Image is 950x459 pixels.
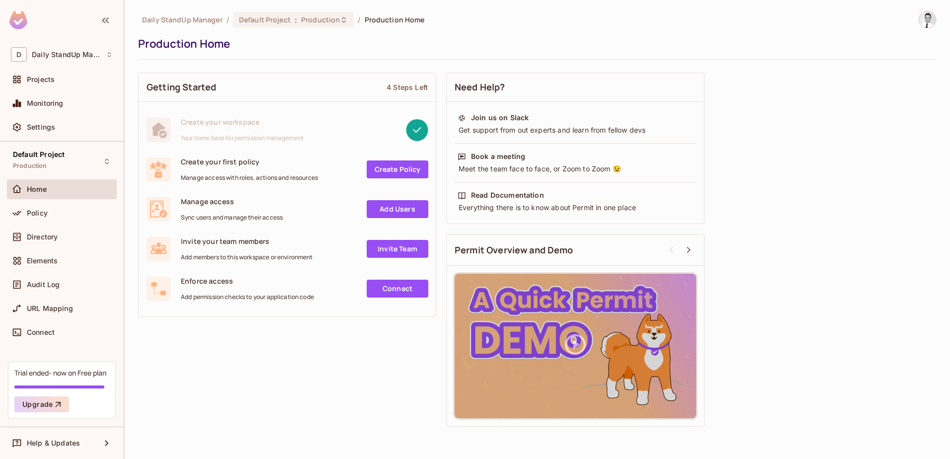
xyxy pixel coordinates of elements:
span: : [294,16,298,24]
div: Get support from out experts and learn from fellow devs [458,125,693,135]
div: Trial ended- now on Free plan [14,368,106,378]
span: Elements [27,257,58,265]
span: Production [13,162,47,170]
span: the active workspace [142,15,223,24]
span: Create your first policy [181,157,318,166]
span: Monitoring [27,99,64,107]
span: Sync users and manage their access [181,214,283,222]
span: Help & Updates [27,439,80,447]
div: Book a meeting [471,152,525,161]
span: Create your workspace [181,117,304,127]
span: D [11,47,27,62]
a: Create Policy [367,160,428,178]
span: Projects [27,76,55,83]
span: Policy [27,209,48,217]
span: Connect [27,328,55,336]
span: Default Project [13,151,65,158]
span: Permit Overview and Demo [455,244,573,256]
span: Add members to this workspace or environment [181,253,313,261]
span: Home [27,185,47,193]
span: Enforce access [181,276,314,286]
div: Everything there is to know about Permit in one place [458,203,693,213]
img: SReyMgAAAABJRU5ErkJggg== [9,11,27,29]
span: Need Help? [455,81,505,93]
span: Manage access with roles, actions and resources [181,174,318,182]
span: Production [301,15,340,24]
div: Join us on Slack [471,113,529,123]
span: Production Home [365,15,425,24]
a: Connect [367,280,428,298]
span: Directory [27,233,58,241]
a: Add Users [367,200,428,218]
div: 4 Steps Left [387,82,428,92]
span: Your home base for permission management [181,134,304,142]
div: Read Documentation [471,190,544,200]
div: Production Home [138,36,931,51]
div: Meet the team face to face, or Zoom to Zoom 😉 [458,164,693,174]
button: Upgrade [14,396,69,412]
span: URL Mapping [27,305,73,312]
span: Audit Log [27,281,60,289]
span: Manage access [181,197,283,206]
a: Invite Team [367,240,428,258]
span: Default Project [239,15,291,24]
span: Settings [27,123,55,131]
span: Workspace: Daily StandUp Manager [32,51,101,59]
span: Add permission checks to your application code [181,293,314,301]
span: Invite your team members [181,236,313,246]
li: / [358,15,360,24]
li: / [227,15,229,24]
span: Getting Started [147,81,216,93]
img: Goran Jovanovic [919,11,936,28]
